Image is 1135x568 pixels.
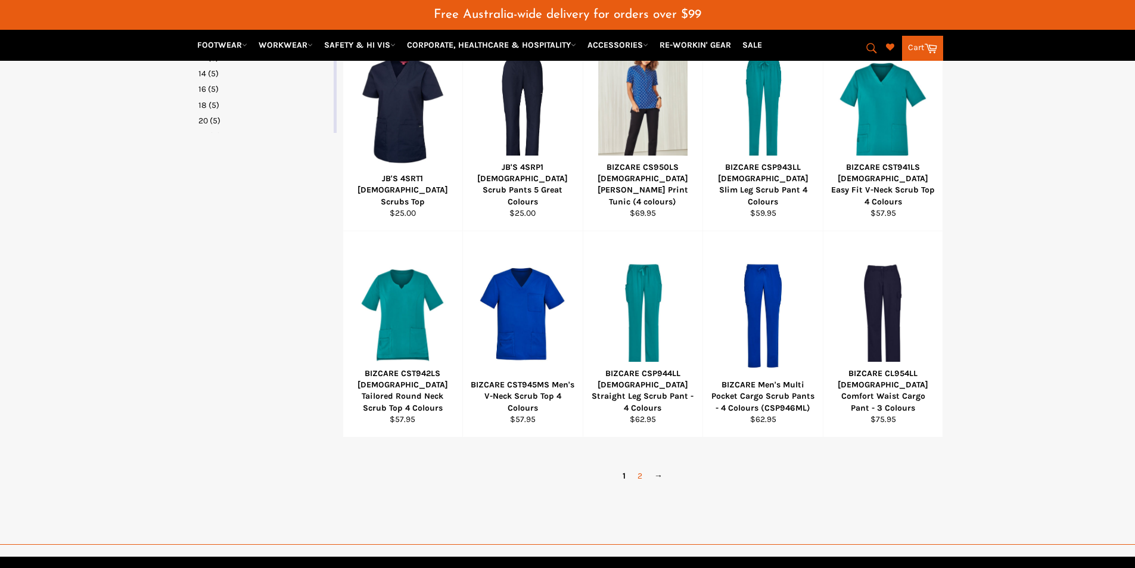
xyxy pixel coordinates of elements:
[198,100,331,111] a: 18
[711,162,816,207] div: BIZCARE CSP943LL [DEMOGRAPHIC_DATA] Slim Leg Scrub Pant 4 Colours
[831,162,935,207] div: BIZCARE CST941LS [DEMOGRAPHIC_DATA] Easy Fit V-Neck Scrub Top 4 Colours
[583,25,703,231] a: BIZCARE CS950LS Ladies Florence Daisy Print Tunic (4 colours)BIZCARE CS950LS [DEMOGRAPHIC_DATA] [...
[632,467,648,485] a: 2
[711,379,816,414] div: BIZCARE Men's Multi Pocket Cargo Scrub Pants - 4 Colours (CSP946ML)
[198,83,331,95] a: 16
[254,35,318,55] a: WORKWEAR
[192,35,252,55] a: FOOTWEAR
[198,68,331,79] a: 14
[831,368,935,414] div: BIZCARE CL954LL [DEMOGRAPHIC_DATA] Comfort Waist Cargo Pant - 3 Colours
[208,84,219,94] span: (5)
[198,69,206,79] span: 14
[655,35,736,55] a: RE-WORKIN' GEAR
[471,162,576,207] div: JB'S 4SRP1 [DEMOGRAPHIC_DATA] Scrub Pants 5 Great Colours
[198,116,208,126] span: 20
[434,8,701,21] span: Free Australia-wide delivery for orders over $99
[702,25,823,231] a: BIZCARE CSP943LL Ladies Slim Leg Scrub Pant 4 ColoursBIZCARE CSP943LL [DEMOGRAPHIC_DATA] Slim Leg...
[402,35,581,55] a: CORPORATE, HEALTHCARE & HOSPITALITY
[823,25,943,231] a: BIZCARE CST941LS Ladies Easy Fit V-Neck Scrub Top 4 ColoursBIZCARE CST941LS [DEMOGRAPHIC_DATA] Ea...
[208,69,219,79] span: (5)
[617,467,632,485] span: 1
[198,115,331,126] a: 20
[823,231,943,437] a: BIZCARE CL954LL Ladies Comfort Waist Cargo Pant - 3 ColoursBIZCARE CL954LL [DEMOGRAPHIC_DATA] Com...
[583,35,653,55] a: ACCESSORIES
[583,231,703,437] a: BIZCARE CSP944LL Ladies Straight Leg Scrub Pant - 4 ColoursBIZCARE CSP944LL [DEMOGRAPHIC_DATA] St...
[198,84,206,94] span: 16
[343,25,463,231] a: JB'S 4SRT1 Ladies Scrubs TopJB'S 4SRT1 [DEMOGRAPHIC_DATA] Scrubs Top$25.00
[198,131,331,142] a: 22
[702,231,823,437] a: BIZCARE Men's Multi Pocket Cargo Scrub Pants - 4 Colours (CSP946ML)BIZCARE Men's Multi Pocket Car...
[902,36,943,61] a: Cart
[590,368,695,414] div: BIZCARE CSP944LL [DEMOGRAPHIC_DATA] Straight Leg Scrub Pant - 4 Colours
[350,173,455,207] div: JB'S 4SRT1 [DEMOGRAPHIC_DATA] Scrubs Top
[648,467,668,485] a: →
[198,131,208,141] span: 22
[319,35,400,55] a: SAFETY & HI VIS
[210,131,220,141] span: (5)
[350,368,455,414] div: BIZCARE CST942LS [DEMOGRAPHIC_DATA] Tailored Round Neck Scrub Top 4 Colours
[462,25,583,231] a: JB'S 4SRP1 Ladies Scrub Pants 5 Great ColoursJB'S 4SRP1 [DEMOGRAPHIC_DATA] Scrub Pants 5 Great Co...
[209,100,219,110] span: (5)
[471,379,576,414] div: BIZCARE CST945MS Men's V-Neck Scrub Top 4 Colours
[210,116,220,126] span: (5)
[738,35,767,55] a: SALE
[590,162,695,207] div: BIZCARE CS950LS [DEMOGRAPHIC_DATA] [PERSON_NAME] Print Tunic (4 colours)
[208,53,219,63] span: (5)
[462,231,583,437] a: BIZCARE CST945MS Men's V-Neck Scrub Top 4 ColoursBIZCARE CST945MS Men's V-Neck Scrub Top 4 Colour...
[198,53,206,63] span: 12
[198,100,207,110] span: 18
[343,231,463,437] a: BIZCARE CST942LS Ladies Tailored Round Neck Scrub Top 4 ColoursBIZCARE CST942LS [DEMOGRAPHIC_DATA...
